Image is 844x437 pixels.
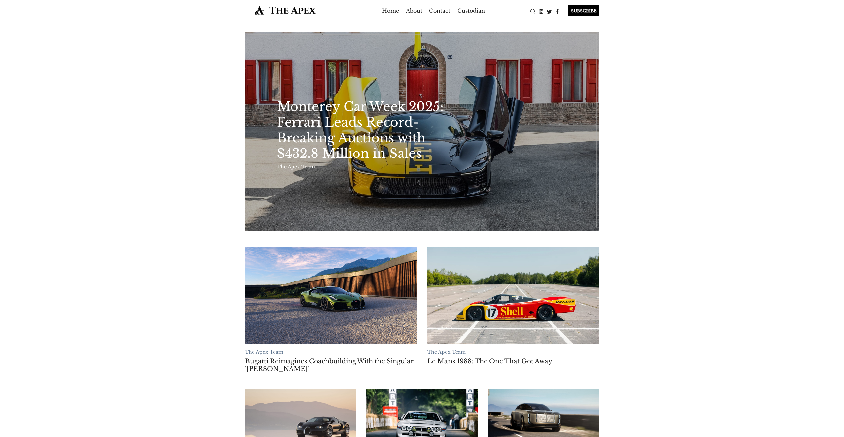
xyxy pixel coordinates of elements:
[245,349,283,355] a: The Apex Team
[568,5,599,16] div: SUBSCRIBE
[245,5,326,15] img: The Apex by Custodian
[382,5,399,16] a: Home
[406,5,422,16] a: About
[245,32,599,231] a: Monterey Car Week 2025: Ferrari Leads Record-Breaking Auctions with $432.8 Million in Sales
[427,247,599,344] a: Le Mans 1988: The One That Got Away
[537,8,545,14] a: Instagram
[427,357,599,365] a: Le Mans 1988: The One That Got Away
[277,99,454,161] a: Monterey Car Week 2025: Ferrari Leads Record-Breaking Auctions with $432.8 Million in Sales
[553,8,562,14] a: Facebook
[245,357,417,373] a: Bugatti Reimagines Coachbuilding With the Singular ‘[PERSON_NAME]’
[277,164,315,170] a: The Apex Team
[562,5,599,16] a: SUBSCRIBE
[427,349,466,355] a: The Apex Team
[529,8,537,14] a: Search
[545,8,553,14] a: Twitter
[245,247,417,344] a: Bugatti Reimagines Coachbuilding With the Singular ‘Brouillard’
[429,5,450,16] a: Contact
[457,5,485,16] a: Custodian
